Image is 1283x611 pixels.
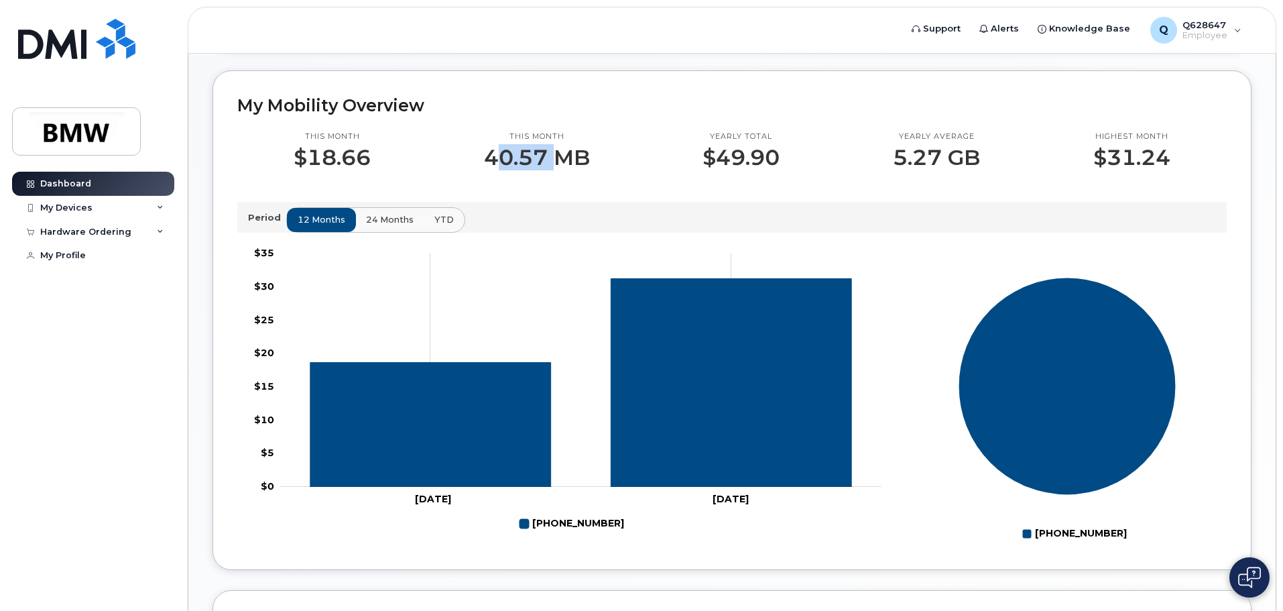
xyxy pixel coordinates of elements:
span: Alerts [991,22,1019,36]
p: $49.90 [702,146,780,170]
tspan: $25 [254,313,274,325]
span: Q628647 [1182,19,1227,30]
tspan: $15 [254,380,274,392]
h2: My Mobility Overview [237,95,1227,115]
span: Knowledge Base [1049,22,1130,36]
g: 864-275-2117 [310,278,851,487]
tspan: $10 [254,413,274,425]
p: Highest month [1093,131,1170,142]
p: Yearly total [702,131,780,142]
p: 40.57 MB [484,146,590,170]
tspan: $0 [261,480,274,492]
g: 864-275-2117 [520,512,624,535]
g: Series [959,277,1176,495]
span: Employee [1182,30,1227,41]
p: Period [248,211,286,224]
span: Q [1159,22,1168,38]
p: $18.66 [294,146,371,170]
tspan: $20 [254,347,274,359]
p: This month [294,131,371,142]
p: 5.27 GB [893,146,980,170]
a: Support [902,15,970,42]
g: Chart [959,277,1176,545]
tspan: $5 [261,447,274,459]
span: Support [923,22,961,36]
p: This month [484,131,590,142]
tspan: [DATE] [713,493,749,505]
a: Alerts [970,15,1028,42]
g: Chart [254,247,881,535]
p: $31.24 [1093,146,1170,170]
p: Yearly average [893,131,980,142]
a: Knowledge Base [1028,15,1140,42]
tspan: $35 [254,247,274,259]
tspan: [DATE] [415,493,451,505]
span: 24 months [366,213,414,226]
tspan: $30 [254,280,274,292]
g: Legend [1022,522,1127,545]
img: Open chat [1238,567,1261,588]
span: YTD [434,213,454,226]
g: Legend [520,512,624,535]
div: Q628647 [1141,17,1251,44]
